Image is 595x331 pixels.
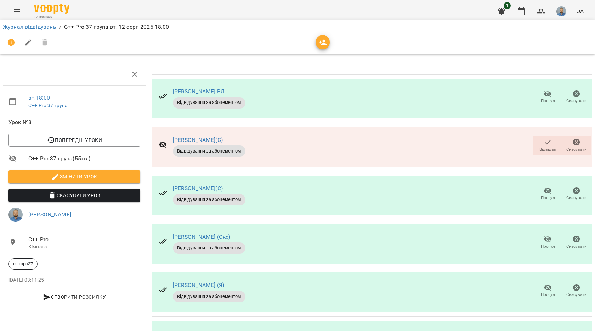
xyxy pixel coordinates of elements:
[173,148,245,154] span: Відвідування за абонементом
[173,137,223,143] a: [PERSON_NAME](С)
[9,261,37,267] span: с++про37
[533,184,562,204] button: Прогул
[533,233,562,253] button: Прогул
[533,136,562,155] button: Відвідав
[562,184,591,204] button: Скасувати
[533,87,562,107] button: Прогул
[14,136,135,144] span: Попередні уроки
[8,170,140,183] button: Змінити урок
[34,15,69,19] span: For Business
[34,4,69,14] img: Voopty Logo
[533,281,562,301] button: Прогул
[8,291,140,303] button: Створити розсилку
[173,245,245,251] span: Відвідування за абонементом
[173,99,245,106] span: Відвідування за абонементом
[28,243,140,250] p: Кімната
[8,208,23,222] img: 2a5fecbf94ce3b4251e242cbcf70f9d8.jpg
[562,136,591,155] button: Скасувати
[8,277,140,284] p: [DATE] 03:11:25
[14,191,135,200] span: Скасувати Урок
[8,3,25,20] button: Menu
[173,293,245,300] span: Відвідування за абонементом
[576,7,584,15] span: UA
[173,197,245,203] span: Відвідування за абонементом
[28,103,67,108] a: C++ Pro 37 група
[28,211,71,218] a: [PERSON_NAME]
[173,88,225,95] a: [PERSON_NAME] ВЛ
[11,293,137,301] span: Створити розсилку
[173,233,231,240] a: [PERSON_NAME] (Окс)
[541,243,555,249] span: Прогул
[173,185,223,192] a: [PERSON_NAME](С)
[28,235,140,244] span: C++ Pro
[566,147,587,153] span: Скасувати
[64,23,169,31] p: C++ Pro 37 група вт, 12 серп 2025 18:00
[566,292,587,298] span: Скасувати
[173,282,225,288] a: [PERSON_NAME] (Я)
[556,6,566,16] img: 2a5fecbf94ce3b4251e242cbcf70f9d8.jpg
[28,154,140,163] span: C++ Pro 37 група ( 55 хв. )
[59,23,61,31] li: /
[566,195,587,201] span: Скасувати
[8,118,140,127] span: Урок №8
[541,292,555,298] span: Прогул
[504,2,511,9] span: 1
[28,94,50,101] a: вт , 18:00
[3,23,56,30] a: Журнал відвідувань
[541,98,555,104] span: Прогул
[562,233,591,253] button: Скасувати
[8,258,38,270] div: с++про37
[3,23,592,31] nav: breadcrumb
[541,195,555,201] span: Прогул
[573,5,586,18] button: UA
[8,189,140,202] button: Скасувати Урок
[562,281,591,301] button: Скасувати
[562,87,591,107] button: Скасувати
[8,134,140,147] button: Попередні уроки
[14,172,135,181] span: Змінити урок
[539,147,556,153] span: Відвідав
[566,98,587,104] span: Скасувати
[566,243,587,249] span: Скасувати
